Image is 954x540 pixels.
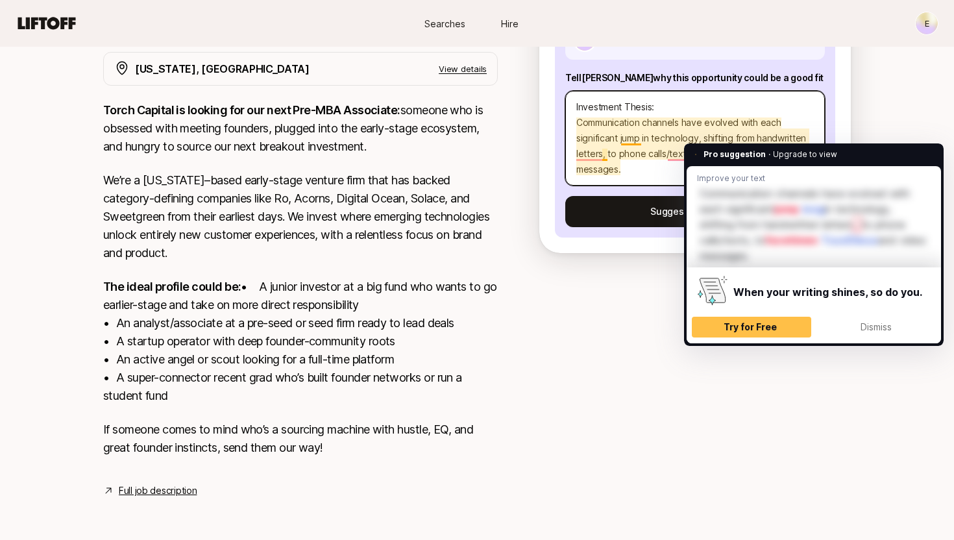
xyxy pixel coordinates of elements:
[915,12,938,35] button: E
[424,17,465,31] span: Searches
[103,103,400,117] strong: Torch Capital is looking for our next Pre-MBA Associate:
[565,70,825,86] p: Tell [PERSON_NAME] why this opportunity could be a good fit
[439,62,487,75] p: View details
[103,421,498,457] p: If someone comes to mind who’s a sourcing machine with hustle, EQ, and great founder instincts, s...
[119,483,197,498] a: Full job description
[925,16,929,31] p: E
[412,12,477,36] a: Searches
[477,12,542,36] a: Hire
[103,278,498,405] p: • A junior investor at a big fund who wants to go earlier-stage and take on more direct responsib...
[565,91,825,186] textarea: To enrich screen reader interactions, please activate Accessibility in Grammarly extension settings
[103,171,498,262] p: We’re a [US_STATE]–based early-stage venture firm that has backed category-defining companies lik...
[565,196,825,227] button: Suggest yourself
[103,101,498,156] p: someone who is obsessed with meeting founders, plugged into the early-stage ecosystem, and hungry...
[135,60,310,77] p: [US_STATE], [GEOGRAPHIC_DATA]
[501,17,519,31] span: Hire
[103,280,241,293] strong: The ideal profile could be:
